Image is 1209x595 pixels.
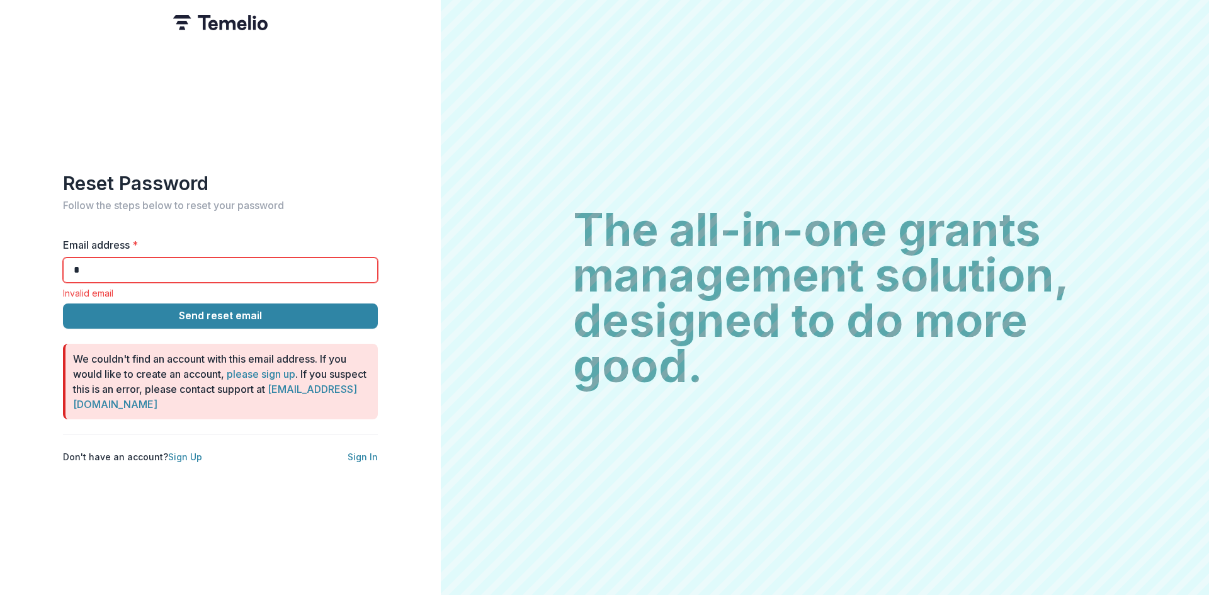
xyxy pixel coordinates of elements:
p: We couldn't find an account with this email address. If you would like to create an account, . If... [73,351,368,412]
h1: Reset Password [63,172,378,195]
p: Don't have an account? [63,450,202,463]
a: Sign In [348,451,378,462]
button: Send reset email [63,303,378,329]
label: Email address [63,237,370,252]
a: [EMAIL_ADDRESS][DOMAIN_NAME] [73,383,357,411]
div: Invalid email [63,288,378,298]
img: Temelio [173,15,268,30]
a: Sign Up [168,451,202,462]
h2: Follow the steps below to reset your password [63,200,378,212]
a: please sign up [227,368,295,380]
